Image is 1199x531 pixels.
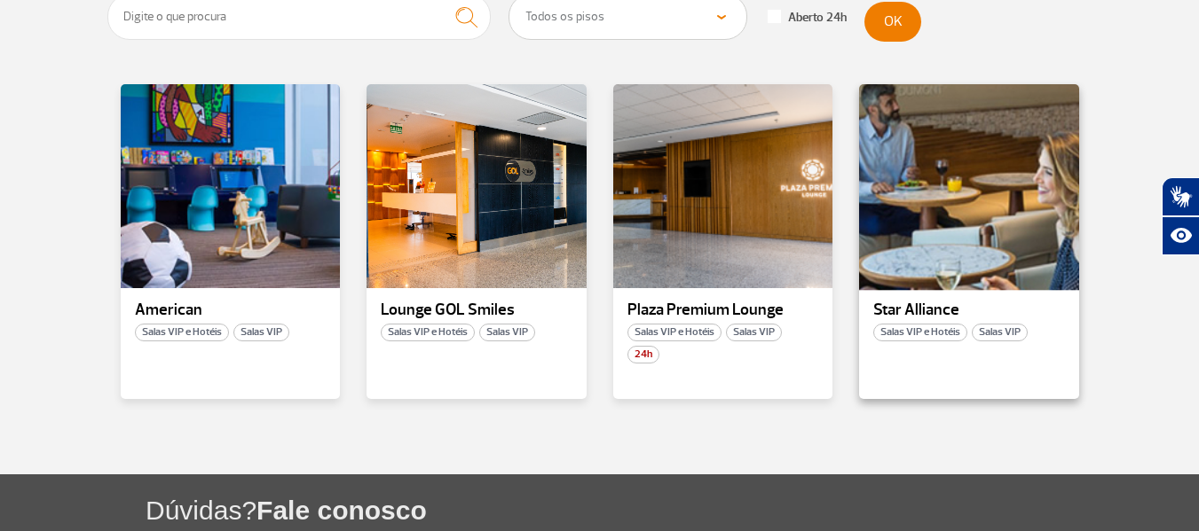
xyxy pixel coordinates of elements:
[1162,177,1199,216] button: Abrir tradutor de língua de sinais.
[1162,216,1199,255] button: Abrir recursos assistivos.
[233,324,289,341] span: Salas VIP
[768,10,847,26] label: Aberto 24h
[864,2,921,42] button: OK
[627,301,819,319] p: Plaza Premium Lounge
[135,301,327,319] p: American
[146,492,1199,528] h1: Dúvidas?
[726,324,782,341] span: Salas VIP
[972,324,1028,341] span: Salas VIP
[873,301,1065,319] p: Star Alliance
[479,324,535,341] span: Salas VIP
[135,324,229,341] span: Salas VIP e Hotéis
[627,324,722,341] span: Salas VIP e Hotéis
[1162,177,1199,255] div: Plugin de acessibilidade da Hand Talk.
[381,324,475,341] span: Salas VIP e Hotéis
[873,324,967,341] span: Salas VIP e Hotéis
[256,496,427,525] span: Fale conosco
[381,301,572,319] p: Lounge GOL Smiles
[627,346,659,363] span: 24h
